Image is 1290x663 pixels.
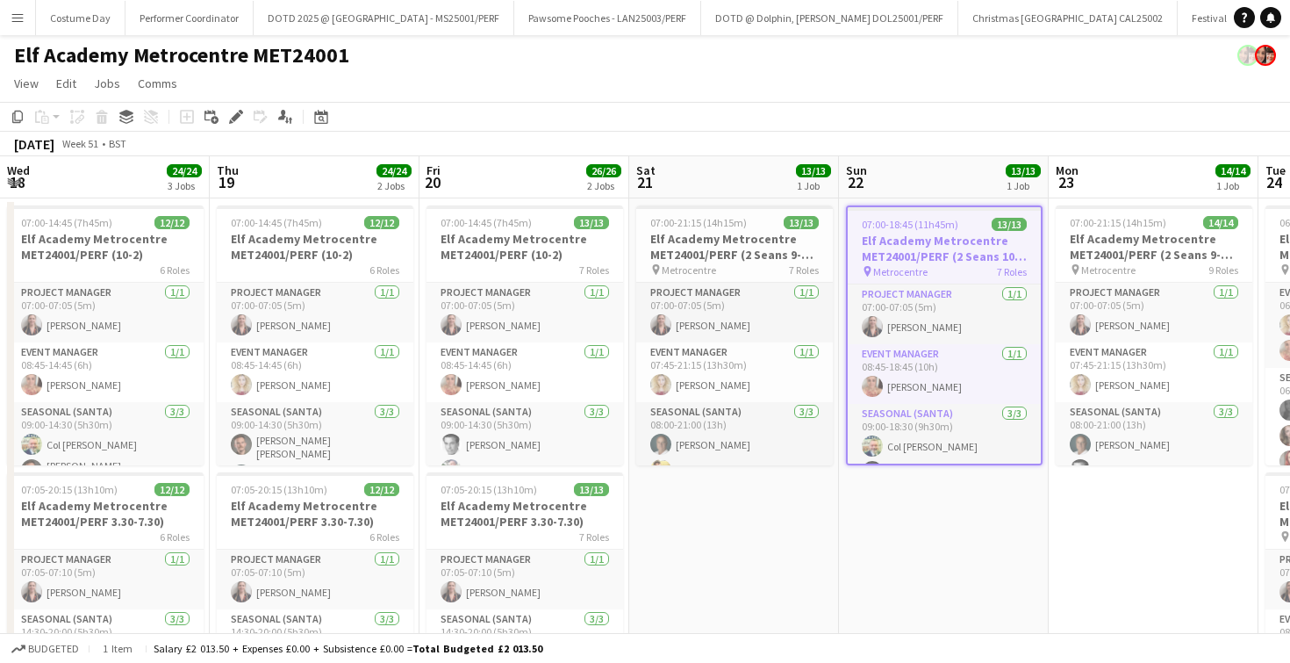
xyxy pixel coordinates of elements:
[636,205,833,465] app-job-card: 07:00-21:15 (14h15m)13/13Elf Academy Metrocentre MET24001/PERF (2 Seans 9-8:30) ) Metrocentre7 Ro...
[154,216,190,229] span: 12/12
[412,642,542,655] span: Total Budgeted £2 013.50
[992,218,1027,231] span: 13/13
[848,285,1041,344] app-card-role: Project Manager1/107:00-07:05 (5m)[PERSON_NAME]
[217,342,413,402] app-card-role: Event Manager1/108:45-14:45 (6h)[PERSON_NAME]
[7,550,204,609] app-card-role: Project Manager1/107:05-07:10 (5m)[PERSON_NAME]
[131,72,184,95] a: Comms
[441,483,537,496] span: 07:05-20:15 (13h10m)
[636,283,833,342] app-card-role: Project Manager1/107:00-07:05 (5m)[PERSON_NAME]
[1056,205,1252,465] app-job-card: 07:00-21:15 (14h15m)14/14Elf Academy Metrocentre MET24001/PERF (2 Seans 9-8:30 ) Metrocentre9 Rol...
[958,1,1178,35] button: Christmas [GEOGRAPHIC_DATA] CAL25002
[846,205,1043,465] app-job-card: 07:00-18:45 (11h45m)13/13Elf Academy Metrocentre MET24001/PERF (2 Seans 10-6) Metrocentre7 RolesP...
[1056,231,1252,263] h3: Elf Academy Metrocentre MET24001/PERF (2 Seans 9-8:30 )
[579,263,609,277] span: 7 Roles
[217,162,239,178] span: Thu
[9,639,82,659] button: Budgeted
[58,137,102,150] span: Week 51
[1070,216,1166,229] span: 07:00-21:15 (14h15m)
[377,179,411,192] div: 2 Jobs
[4,172,30,192] span: 18
[154,642,542,655] div: Salary £2 013.50 + Expenses £0.00 + Subsistence £0.00 =
[1053,172,1079,192] span: 23
[843,172,867,192] span: 22
[167,164,202,177] span: 24/24
[662,263,716,277] span: Metrocentre
[21,216,112,229] span: 07:00-14:45 (7h45m)
[587,179,620,192] div: 2 Jobs
[369,530,399,544] span: 6 Roles
[125,1,254,35] button: Performer Coordinator
[109,137,126,150] div: BST
[7,162,30,178] span: Wed
[56,76,76,91] span: Edit
[14,135,54,153] div: [DATE]
[217,283,413,342] app-card-role: Project Manager1/107:00-07:05 (5m)[PERSON_NAME]
[217,550,413,609] app-card-role: Project Manager1/107:05-07:10 (5m)[PERSON_NAME]
[846,162,867,178] span: Sun
[873,265,928,278] span: Metrocentre
[14,76,39,91] span: View
[848,404,1041,515] app-card-role: Seasonal (Santa)3/309:00-18:30 (9h30m)Col [PERSON_NAME][PERSON_NAME]
[796,164,831,177] span: 13/13
[574,216,609,229] span: 13/13
[160,530,190,544] span: 6 Roles
[168,179,201,192] div: 3 Jobs
[36,1,125,35] button: Costume Day
[636,342,833,402] app-card-role: Event Manager1/107:45-21:15 (13h30m)[PERSON_NAME]
[634,172,656,192] span: 21
[7,205,204,465] div: 07:00-14:45 (7h45m)12/12Elf Academy Metrocentre MET24001/PERF (10-2)6 RolesProject Manager1/107:0...
[7,72,46,95] a: View
[217,205,413,465] app-job-card: 07:00-14:45 (7h45m)12/12Elf Academy Metrocentre MET24001/PERF (10-2)6 RolesProject Manager1/107:0...
[7,498,204,530] h3: Elf Academy Metrocentre MET24001/PERF 3.30-7.30)
[7,342,204,402] app-card-role: Event Manager1/108:45-14:45 (6h)[PERSON_NAME]
[574,483,609,496] span: 13/13
[254,1,514,35] button: DOTD 2025 @ [GEOGRAPHIC_DATA] - MS25001/PERF
[1006,164,1041,177] span: 13/13
[426,205,623,465] app-job-card: 07:00-14:45 (7h45m)13/13Elf Academy Metrocentre MET24001/PERF (10-2)7 RolesProject Manager1/107:0...
[784,216,819,229] span: 13/13
[217,231,413,263] h3: Elf Academy Metrocentre MET24001/PERF (10-2)
[7,283,204,342] app-card-role: Project Manager1/107:00-07:05 (5m)[PERSON_NAME]
[364,483,399,496] span: 12/12
[138,76,177,91] span: Comms
[997,265,1027,278] span: 7 Roles
[97,642,139,655] span: 1 item
[7,402,204,518] app-card-role: Seasonal (Santa)3/309:00-14:30 (5h30m)Col [PERSON_NAME][PERSON_NAME] [PERSON_NAME]
[1056,162,1079,178] span: Mon
[424,172,441,192] span: 20
[1208,263,1238,277] span: 9 Roles
[1056,283,1252,342] app-card-role: Project Manager1/107:00-07:05 (5m)[PERSON_NAME]
[217,402,413,518] app-card-role: Seasonal (Santa)3/309:00-14:30 (5h30m)[PERSON_NAME] [PERSON_NAME]
[1215,164,1251,177] span: 14/14
[49,72,83,95] a: Edit
[848,233,1041,264] h3: Elf Academy Metrocentre MET24001/PERF (2 Seans 10-6)
[862,218,958,231] span: 07:00-18:45 (11h45m)
[789,263,819,277] span: 7 Roles
[364,216,399,229] span: 12/12
[514,1,701,35] button: Pawsome Pooches - LAN25003/PERF
[376,164,412,177] span: 24/24
[14,42,349,68] h1: Elf Academy Metrocentre MET24001
[1216,179,1250,192] div: 1 Job
[426,402,623,513] app-card-role: Seasonal (Santa)3/309:00-14:30 (5h30m)[PERSON_NAME][PERSON_NAME]
[701,1,958,35] button: DOTD @ Dolphin, [PERSON_NAME] DOL25001/PERF
[231,483,327,496] span: 07:05-20:15 (13h10m)
[636,231,833,263] h3: Elf Academy Metrocentre MET24001/PERF (2 Seans 9-8:30) )
[1255,45,1276,66] app-user-avatar: Performer Department
[636,162,656,178] span: Sat
[1237,45,1258,66] app-user-avatar: Performer Department
[7,231,204,263] h3: Elf Academy Metrocentre MET24001/PERF (10-2)
[1007,179,1040,192] div: 1 Job
[586,164,621,177] span: 26/26
[94,76,120,91] span: Jobs
[636,402,833,513] app-card-role: Seasonal (Santa)3/308:00-21:00 (13h)[PERSON_NAME][PERSON_NAME]
[154,483,190,496] span: 12/12
[441,216,532,229] span: 07:00-14:45 (7h45m)
[21,483,118,496] span: 07:05-20:15 (13h10m)
[1056,342,1252,402] app-card-role: Event Manager1/107:45-21:15 (13h30m)[PERSON_NAME]
[426,283,623,342] app-card-role: Project Manager1/107:00-07:05 (5m)[PERSON_NAME]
